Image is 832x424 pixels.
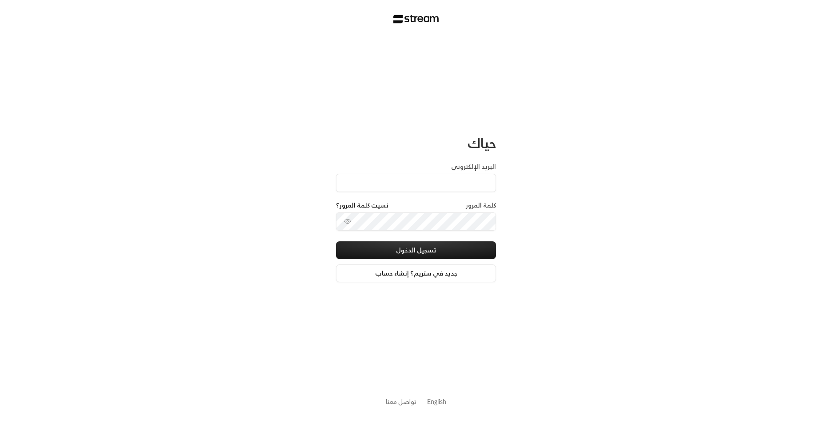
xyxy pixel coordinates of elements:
[468,131,496,155] span: حياك
[336,264,496,282] a: جديد في ستريم؟ إنشاء حساب
[393,15,439,24] img: Stream Logo
[466,201,496,210] label: كلمة المرور
[386,397,416,406] button: تواصل معنا
[340,214,355,228] button: toggle password visibility
[336,201,388,210] a: نسيت كلمة المرور؟
[451,162,496,171] label: البريد الإلكتروني
[386,396,416,407] a: تواصل معنا
[427,393,446,410] a: English
[336,241,496,259] button: تسجيل الدخول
